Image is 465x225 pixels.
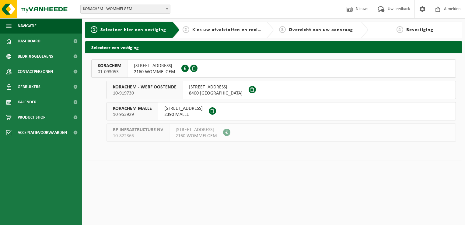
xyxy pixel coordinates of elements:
button: KORACHEM MALLE 10-953929 [STREET_ADDRESS]2390 MALLE [107,102,456,120]
button: KORACHEM 01-093053 [STREET_ADDRESS]2160 WOMMELGEM [91,59,456,78]
span: Kies uw afvalstoffen en recipiënten [192,27,276,32]
span: Acceptatievoorwaarden [18,125,67,140]
span: Gebruikers [18,79,40,95]
span: Bevestiging [406,27,433,32]
span: [STREET_ADDRESS] [189,84,243,90]
span: KORACHEM - WOMMELGEM [81,5,170,13]
span: 10-822366 [113,133,163,139]
span: KORACHEM [98,63,121,69]
span: Selecteer hier een vestiging [100,27,166,32]
span: 8400 [GEOGRAPHIC_DATA] [189,90,243,96]
span: KORACHEM - WERF OOSTENDE [113,84,177,90]
span: Overzicht van uw aanvraag [289,27,353,32]
span: 3 [279,26,286,33]
span: Kalender [18,95,37,110]
button: KORACHEM - WERF OOSTENDE 10-919730 [STREET_ADDRESS]8400 [GEOGRAPHIC_DATA] [107,81,456,99]
span: 01-093053 [98,69,121,75]
span: Product Shop [18,110,45,125]
span: RP INFRASTRUCTURE NV [113,127,163,133]
span: 1 [91,26,97,33]
span: 2 [183,26,189,33]
h2: Selecteer een vestiging [85,41,462,53]
span: [STREET_ADDRESS] [164,105,203,112]
span: [STREET_ADDRESS] [176,127,217,133]
span: 10-919730 [113,90,177,96]
span: 2160 WOMMELGEM [176,133,217,139]
span: Navigatie [18,18,37,34]
span: Bedrijfsgegevens [18,49,53,64]
span: 4 [397,26,403,33]
span: 2390 MALLE [164,112,203,118]
span: KORACHEM MALLE [113,105,152,112]
span: [STREET_ADDRESS] [134,63,175,69]
span: 2160 WOMMELGEM [134,69,175,75]
span: Dashboard [18,34,40,49]
span: Contactpersonen [18,64,53,79]
span: KORACHEM - WOMMELGEM [80,5,170,14]
span: 10-953929 [113,112,152,118]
